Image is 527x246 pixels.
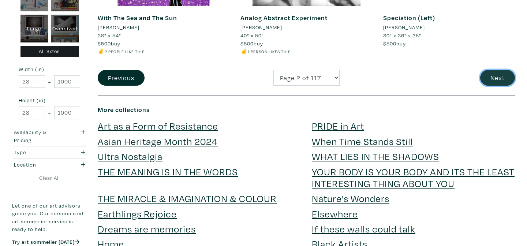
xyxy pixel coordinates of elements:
[312,192,389,205] a: Nature's Wonders
[14,149,65,157] div: Type
[98,106,515,114] h6: More collections
[98,23,229,31] a: [PERSON_NAME]
[98,192,277,205] a: THE MIRACLE & IMAGINATION & COLOUR
[19,98,80,103] small: Height (in)
[20,15,48,43] div: Large
[383,32,421,39] span: 30" x 36" x 25"
[240,14,328,22] a: Analog Abstract Experiment
[12,238,79,245] a: Try art sommelier [DATE]
[12,146,87,159] button: Type
[12,159,87,171] button: Location
[98,47,229,55] li: ✌️
[98,40,120,47] span: buy
[98,32,121,39] span: 38" x 54"
[12,126,87,146] button: Availability & Pricing
[98,150,162,163] a: Ultra Nostalgia
[383,14,435,22] a: Speciation (Left)
[48,77,51,87] span: -
[98,119,218,132] a: Art as a Form of Resistance
[12,174,87,182] a: Clear All
[312,150,439,163] a: WHAT LIES IN THE SHADOWS
[383,40,396,47] span: $500
[19,67,80,72] small: Width (in)
[98,23,139,31] li: [PERSON_NAME]
[383,40,406,47] span: buy
[247,49,291,54] small: 1 person likes this
[48,108,51,118] span: -
[98,14,177,22] a: With The Sea and The Sun
[98,222,196,235] a: Dreams are memories
[383,23,515,31] a: [PERSON_NAME]
[383,23,425,31] li: [PERSON_NAME]
[240,47,372,55] li: ☝️
[312,165,515,190] a: YOUR BODY IS YOUR BODY AND ITS THE LEAST INTERESTING THING ABOUT YOU
[98,40,111,47] span: $500
[51,15,79,43] div: Oversized
[240,32,264,39] span: 40" x 50"
[240,40,254,47] span: $500
[240,23,282,31] li: [PERSON_NAME]
[312,135,413,148] a: When Time Stands Still
[98,70,145,86] button: Previous
[98,207,177,220] a: Earthlings Rejoice
[14,161,65,169] div: Location
[480,70,515,86] button: Next
[98,165,238,178] a: THE MEANING IS IN THE WORDS
[312,222,415,235] a: If these walls could talk
[105,49,145,54] small: 2 people like this
[240,40,263,47] span: buy
[98,135,218,148] a: Asian Heritage Month 2024
[12,202,87,233] p: Let one of our art advisors guide you. Our personalized art sommelier service is ready to help.
[240,23,372,31] a: [PERSON_NAME]
[312,119,364,132] a: PRIDE in Art
[312,207,358,220] a: Elsewhere
[14,128,65,144] div: Availability & Pricing
[20,46,79,57] div: All Sizes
